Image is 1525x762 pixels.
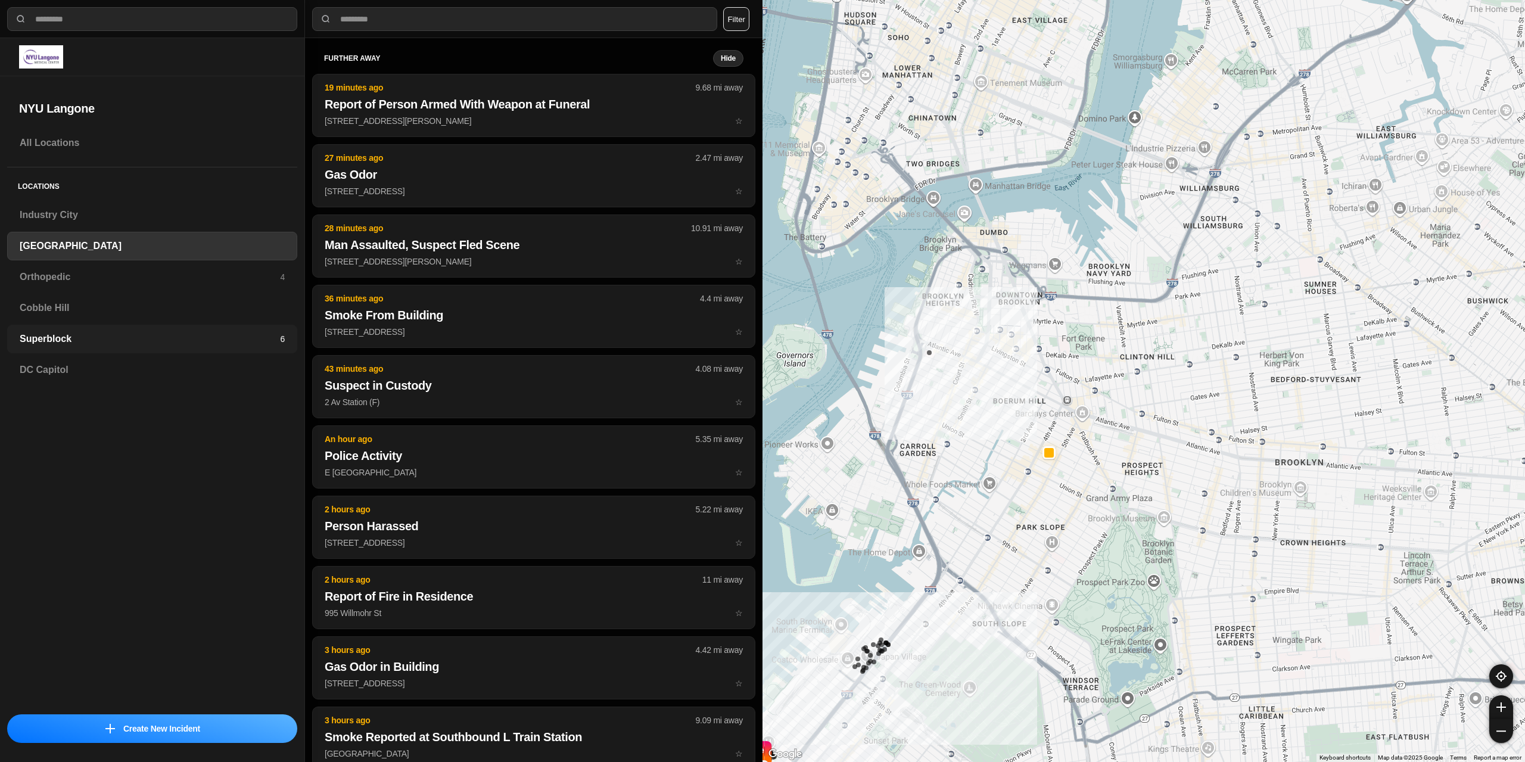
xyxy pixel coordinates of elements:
[20,301,285,315] h3: Cobble Hill
[735,327,743,337] span: star
[325,82,696,94] p: 19 minutes ago
[325,222,691,234] p: 28 minutes ago
[7,129,297,157] a: All Locations
[325,466,743,478] p: E [GEOGRAPHIC_DATA]
[312,748,755,758] a: 3 hours ago9.09 mi awaySmoke Reported at Southbound L Train Station[GEOGRAPHIC_DATA]star
[696,82,743,94] p: 9.68 mi away
[312,186,755,196] a: 27 minutes ago2.47 mi awayGas Odor[STREET_ADDRESS]star
[735,538,743,548] span: star
[312,144,755,207] button: 27 minutes ago2.47 mi awayGas Odor[STREET_ADDRESS]star
[325,607,743,619] p: 995 Willmohr St
[20,136,285,150] h3: All Locations
[312,496,755,559] button: 2 hours ago5.22 mi awayPerson Harassed[STREET_ADDRESS]star
[325,115,743,127] p: [STREET_ADDRESS][PERSON_NAME]
[325,185,743,197] p: [STREET_ADDRESS]
[325,677,743,689] p: [STREET_ADDRESS]
[696,644,743,656] p: 4.42 mi away
[1489,664,1513,688] button: recenter
[735,257,743,266] span: star
[19,100,285,117] h2: NYU Langone
[325,152,696,164] p: 27 minutes ago
[702,574,743,586] p: 11 mi away
[20,208,285,222] h3: Industry City
[312,326,755,337] a: 36 minutes ago4.4 mi awaySmoke From Building[STREET_ADDRESS]star
[20,332,280,346] h3: Superblock
[312,256,755,266] a: 28 minutes ago10.91 mi awayMan Assaulted, Suspect Fled Scene[STREET_ADDRESS][PERSON_NAME]star
[7,232,297,260] a: [GEOGRAPHIC_DATA]
[696,714,743,726] p: 9.09 mi away
[1489,719,1513,743] button: zoom-out
[735,186,743,196] span: star
[280,333,285,345] p: 6
[312,636,755,699] button: 3 hours ago4.42 mi awayGas Odor in Building[STREET_ADDRESS]star
[325,237,743,253] h2: Man Assaulted, Suspect Fled Scene
[312,214,755,278] button: 28 minutes ago10.91 mi awayMan Assaulted, Suspect Fled Scene[STREET_ADDRESS][PERSON_NAME]star
[312,566,755,629] button: 2 hours ago11 mi awayReport of Fire in Residence995 Willmohr Ststar
[713,50,743,67] button: Hide
[20,270,280,284] h3: Orthopedic
[7,167,297,201] h5: Locations
[1489,695,1513,719] button: zoom-in
[7,201,297,229] a: Industry City
[325,377,743,394] h2: Suspect in Custody
[312,425,755,489] button: An hour ago5.35 mi awayPolice ActivityE [GEOGRAPHIC_DATA]star
[7,294,297,322] a: Cobble Hill
[1450,754,1467,761] a: Terms (opens in new tab)
[325,537,743,549] p: [STREET_ADDRESS]
[735,468,743,477] span: star
[325,574,702,586] p: 2 hours ago
[20,239,285,253] h3: [GEOGRAPHIC_DATA]
[7,356,297,384] a: DC Capitol
[696,503,743,515] p: 5.22 mi away
[735,116,743,126] span: star
[325,644,696,656] p: 3 hours ago
[325,166,743,183] h2: Gas Odor
[325,363,696,375] p: 43 minutes ago
[1496,671,1507,682] img: recenter
[15,13,27,25] img: search
[280,271,285,283] p: 4
[696,152,743,164] p: 2.47 mi away
[325,447,743,464] h2: Police Activity
[691,222,743,234] p: 10.91 mi away
[765,747,805,762] a: Open this area in Google Maps (opens a new window)
[325,518,743,534] h2: Person Harassed
[325,658,743,675] h2: Gas Odor in Building
[312,537,755,548] a: 2 hours ago5.22 mi awayPerson Harassed[STREET_ADDRESS]star
[1496,702,1506,712] img: zoom-in
[325,293,700,304] p: 36 minutes ago
[7,263,297,291] a: Orthopedic4
[765,747,805,762] img: Google
[1474,754,1521,761] a: Report a map error
[312,467,755,477] a: An hour ago5.35 mi awayPolice ActivityE [GEOGRAPHIC_DATA]star
[735,608,743,618] span: star
[325,729,743,745] h2: Smoke Reported at Southbound L Train Station
[7,325,297,353] a: Superblock6
[723,7,749,31] button: Filter
[325,256,743,268] p: [STREET_ADDRESS][PERSON_NAME]
[325,503,696,515] p: 2 hours ago
[700,293,743,304] p: 4.4 mi away
[325,326,743,338] p: [STREET_ADDRESS]
[1378,754,1443,761] span: Map data ©2025 Google
[325,748,743,760] p: [GEOGRAPHIC_DATA]
[312,285,755,348] button: 36 minutes ago4.4 mi awaySmoke From Building[STREET_ADDRESS]star
[320,13,332,25] img: search
[735,749,743,758] span: star
[312,397,755,407] a: 43 minutes ago4.08 mi awaySuspect in Custody2 Av Station (F)star
[312,74,755,137] button: 19 minutes ago9.68 mi awayReport of Person Armed With Weapon at Funeral[STREET_ADDRESS][PERSON_NA...
[312,608,755,618] a: 2 hours ago11 mi awayReport of Fire in Residence995 Willmohr Ststar
[7,714,297,743] button: iconCreate New Incident
[312,116,755,126] a: 19 minutes ago9.68 mi awayReport of Person Armed With Weapon at Funeral[STREET_ADDRESS][PERSON_NA...
[721,54,736,63] small: Hide
[696,363,743,375] p: 4.08 mi away
[1496,726,1506,736] img: zoom-out
[325,433,696,445] p: An hour ago
[1319,754,1371,762] button: Keyboard shortcuts
[325,307,743,324] h2: Smoke From Building
[325,96,743,113] h2: Report of Person Armed With Weapon at Funeral
[325,396,743,408] p: 2 Av Station (F)
[312,678,755,688] a: 3 hours ago4.42 mi awayGas Odor in Building[STREET_ADDRESS]star
[123,723,200,735] p: Create New Incident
